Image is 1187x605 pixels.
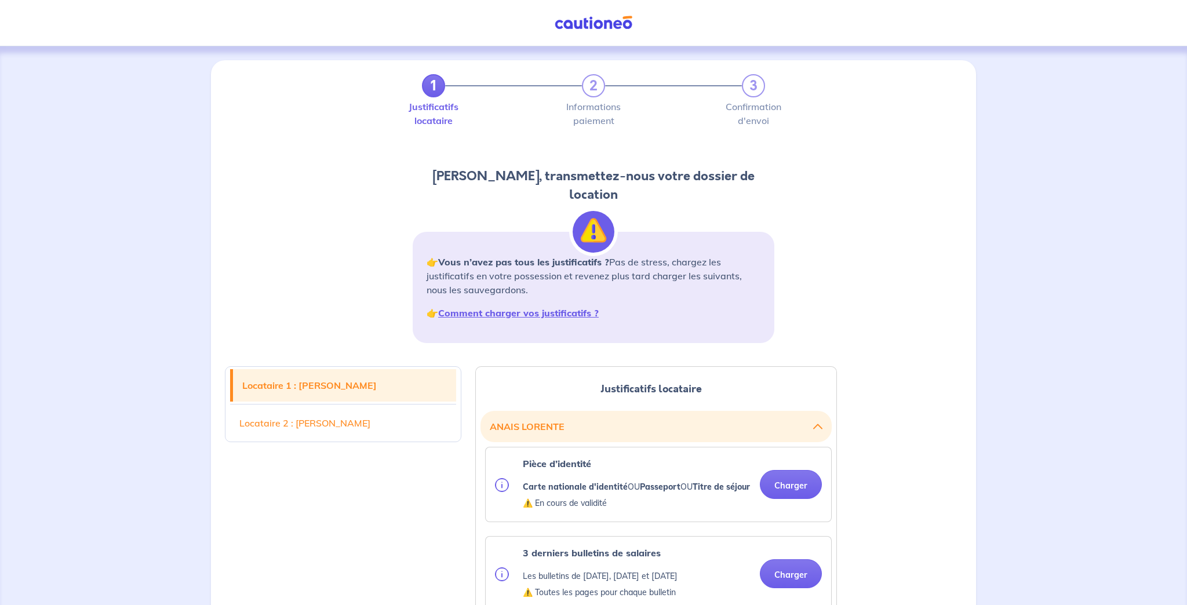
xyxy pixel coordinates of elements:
label: Justificatifs locataire [422,102,445,125]
div: categoryName: national-id, userCategory: lessor [485,447,832,522]
strong: Titre de séjour [693,482,750,492]
button: ANAIS LORENTE [490,416,822,438]
p: ⚠️ En cours de validité [523,496,750,510]
label: Informations paiement [582,102,605,125]
button: Charger [760,559,822,588]
p: 👉 Pas de stress, chargez les justificatifs en votre possession et revenez plus tard charger les s... [427,255,760,297]
a: 1 [422,74,445,97]
strong: Pièce d’identité [523,458,591,469]
span: Justificatifs locataire [600,381,702,396]
strong: Vous n’avez pas tous les justificatifs ? [438,256,609,268]
a: Locataire 1 : [PERSON_NAME] [233,369,456,402]
button: Charger [760,470,822,499]
a: Comment charger vos justificatifs ? [438,307,599,319]
p: 👉 [427,306,760,320]
img: info.svg [495,567,509,581]
img: info.svg [495,478,509,492]
img: Cautioneo [550,16,637,30]
p: ⚠️ Toutes les pages pour chaque bulletin [523,585,678,599]
label: Confirmation d'envoi [742,102,765,125]
p: Les bulletins de [DATE], [DATE] et [DATE] [523,569,678,583]
a: Locataire 2 : [PERSON_NAME] [230,407,456,439]
strong: Passeport [640,482,680,492]
h2: [PERSON_NAME], transmettez-nous votre dossier de location [413,167,774,204]
p: OU OU [523,480,750,494]
strong: Carte nationale d'identité [523,482,628,492]
strong: 3 derniers bulletins de salaires [523,547,661,559]
img: illu_alert.svg [573,211,614,253]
